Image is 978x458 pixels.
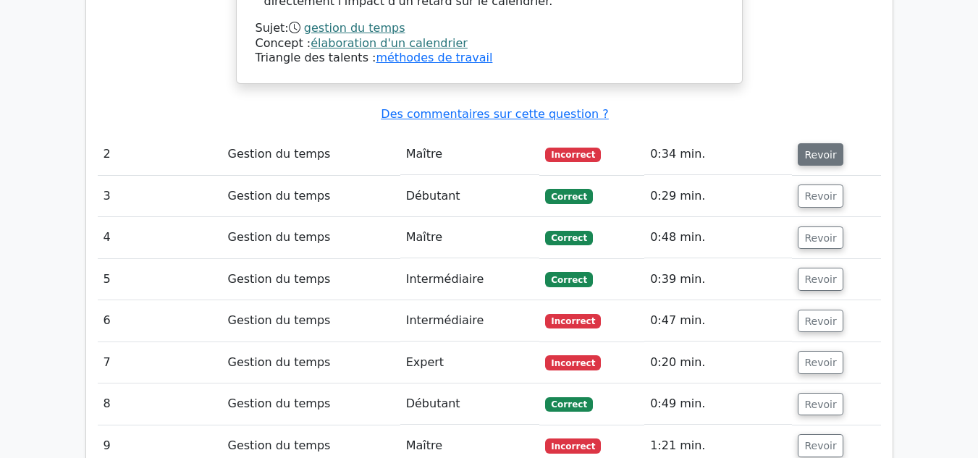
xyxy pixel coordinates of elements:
[311,36,468,50] a: élaboration d'un calendrier
[406,272,484,286] font: Intermédiaire
[227,355,330,369] font: Gestion du temps
[256,36,311,50] font: Concept :
[227,147,330,161] font: Gestion du temps
[227,230,330,244] font: Gestion du temps
[650,147,705,161] font: 0:34 min.
[104,147,111,161] font: 2
[551,275,587,285] font: Correct
[551,150,595,160] font: Incorrect
[104,355,111,369] font: 7
[798,351,843,374] button: Revoir
[650,189,705,203] font: 0:29 min.
[650,313,705,327] font: 0:47 min.
[551,358,595,368] font: Incorrect
[227,438,330,452] font: Gestion du temps
[104,230,111,244] font: 4
[376,51,492,64] a: méthodes de travail
[798,268,843,291] button: Revoir
[551,441,595,451] font: Incorrect
[381,107,608,121] a: Des commentaires sur cette question ?
[551,233,587,243] font: Correct
[650,355,705,369] font: 0:20 min.
[804,315,836,326] font: Revoir
[804,273,836,285] font: Revoir
[227,396,330,410] font: Gestion du temps
[406,396,460,410] font: Débutant
[804,148,836,160] font: Revoir
[406,438,442,452] font: Maître
[551,192,587,202] font: Correct
[798,310,843,333] button: Revoir
[104,396,111,410] font: 8
[104,438,111,452] font: 9
[551,399,587,410] font: Correct
[798,185,843,208] button: Revoir
[804,440,836,451] font: Revoir
[650,396,705,410] font: 0:49 min.
[798,143,843,166] button: Revoir
[650,230,705,244] font: 0:48 min.
[256,51,376,64] font: Triangle des talents :
[650,272,705,286] font: 0:39 min.
[804,398,836,410] font: Revoir
[798,434,843,457] button: Revoir
[227,313,330,327] font: Gestion du temps
[650,438,705,452] font: 1:21 min.
[104,272,111,286] font: 5
[227,272,330,286] font: Gestion du temps
[804,190,836,202] font: Revoir
[104,189,111,203] font: 3
[256,21,289,35] font: Sujet:
[104,313,111,327] font: 6
[798,226,843,250] button: Revoir
[227,189,330,203] font: Gestion du temps
[406,230,442,244] font: Maître
[798,393,843,416] button: Revoir
[406,313,484,327] font: Intermédiaire
[406,189,460,203] font: Débutant
[406,147,442,161] font: Maître
[551,316,595,326] font: Incorrect
[804,357,836,368] font: Revoir
[804,232,836,243] font: Revoir
[406,355,444,369] font: Expert
[304,21,405,35] a: gestion du temps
